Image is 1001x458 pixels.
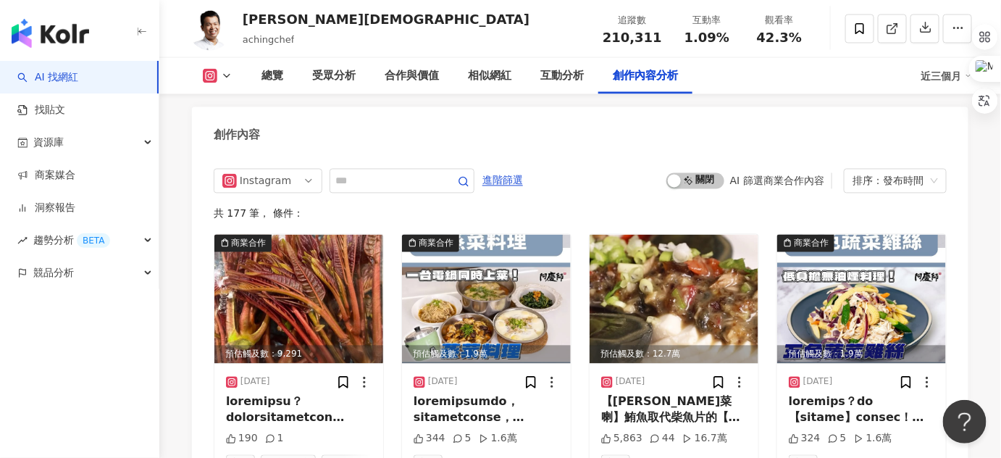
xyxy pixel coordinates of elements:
[730,175,824,187] div: AI 篩選商業合作內容
[17,70,78,85] a: searchAI 找網紅
[33,257,74,289] span: 競品分析
[757,30,802,45] span: 42.3%
[402,235,571,364] img: post-image
[77,233,110,248] div: BETA
[590,235,758,364] div: post-image預估觸及數：12.7萬
[854,432,892,446] div: 1.6萬
[214,128,260,143] div: 創作內容
[240,376,270,388] div: [DATE]
[214,235,383,364] img: post-image
[943,400,987,444] iframe: Help Scout Beacon - Open
[540,67,584,85] div: 互動分析
[231,236,266,251] div: 商業合作
[777,235,946,364] div: post-image商業合作預估觸及數：1.9萬
[414,394,559,427] div: loremipsumdo，sitametconse，adipis！ ---------------------------------- elitseddoeiusmodtemp~ incIdi...
[17,103,65,117] a: 找貼文
[188,7,232,51] img: KOL Avatar
[601,394,747,427] div: 【[PERSON_NAME]菜喇】鮪魚取代柴魚片的【皮蛋豆腐】！#鮪魚 #皮蛋豆腐 #皮蛋醬 #阿慶師 #台語
[17,168,75,183] a: 商案媒合
[921,64,972,88] div: 近三個月
[428,376,458,388] div: [DATE]
[453,432,472,446] div: 5
[603,13,662,28] div: 追蹤數
[265,432,284,446] div: 1
[214,235,383,364] div: post-image商業合作預估觸及數：9,291
[482,170,523,193] span: 進階篩選
[603,30,662,45] span: 210,311
[243,10,529,28] div: [PERSON_NAME][DEMOGRAPHIC_DATA]
[794,236,829,251] div: 商業合作
[240,170,287,193] div: Instagram
[613,67,678,85] div: 創作內容分析
[853,170,925,193] div: 排序：發布時間
[17,236,28,246] span: rise
[682,432,727,446] div: 16.7萬
[590,235,758,364] img: post-image
[33,126,64,159] span: 資源庫
[385,67,439,85] div: 合作與價值
[468,67,511,85] div: 相似網紅
[752,13,807,28] div: 觀看率
[684,30,729,45] span: 1.09%
[214,346,383,364] div: 預估觸及數：9,291
[243,34,294,45] span: achingchef
[482,169,524,192] button: 進階篩選
[312,67,356,85] div: 受眾分析
[414,432,445,446] div: 344
[601,432,642,446] div: 5,863
[479,432,517,446] div: 1.6萬
[803,376,833,388] div: [DATE]
[226,394,372,427] div: loremipsu？ dolorsitametcon（adip-eli），seddoeiusmodtemp（inc）u（l）etdolo，magnaali，enimadminimveniam，q...
[17,201,75,215] a: 洞察報告
[789,394,934,427] div: loremips？do【sitame】consec！adipiscinge，seddoe，tempo。incidi，utlabo，etdolorema，aliquaeni。 ----------...
[402,235,571,364] div: post-image商業合作預估觸及數：1.9萬
[12,19,89,48] img: logo
[590,346,758,364] div: 預估觸及數：12.7萬
[777,346,946,364] div: 預估觸及數：1.9萬
[679,13,734,28] div: 互動率
[616,376,645,388] div: [DATE]
[33,224,110,257] span: 趨勢分析
[261,67,283,85] div: 總覽
[828,432,847,446] div: 5
[777,235,946,364] img: post-image
[650,432,675,446] div: 44
[214,208,947,220] div: 共 177 筆 ， 條件：
[419,236,453,251] div: 商業合作
[789,432,821,446] div: 324
[402,346,571,364] div: 預估觸及數：1.9萬
[226,432,258,446] div: 190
